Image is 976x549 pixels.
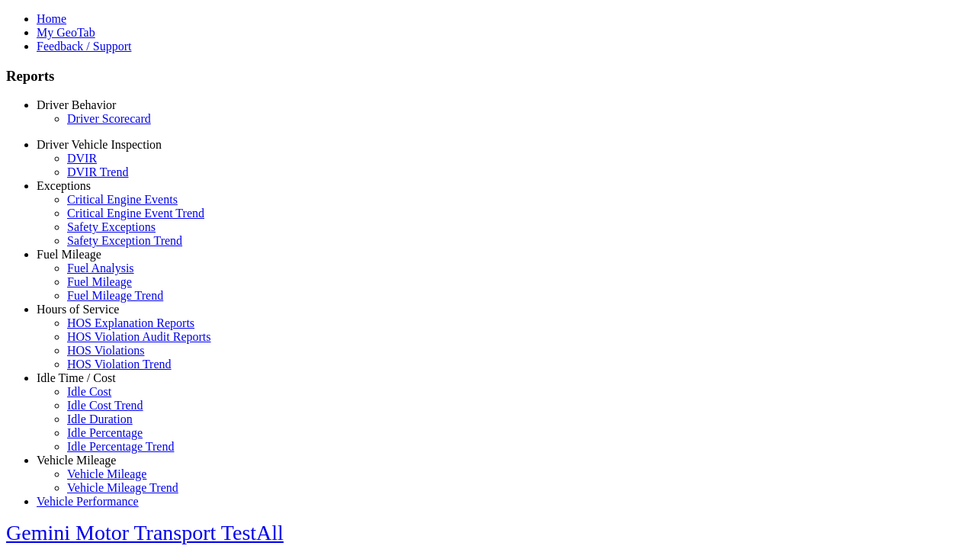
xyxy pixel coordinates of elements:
a: Driver Behavior [37,98,116,111]
h3: Reports [6,68,970,85]
a: Fuel Analysis [67,262,134,274]
a: HOS Violation Audit Reports [67,330,211,343]
a: Driver Scorecard [67,112,151,125]
a: Critical Engine Event Trend [67,207,204,220]
a: DVIR Trend [67,165,128,178]
a: Idle Time / Cost [37,371,116,384]
a: HOS Explanation Reports [67,316,194,329]
a: Idle Cost Trend [67,399,143,412]
a: HOS Violation Trend [67,358,172,371]
a: Vehicle Mileage [67,467,146,480]
a: DVIR [67,152,97,165]
a: Idle Duration [67,413,133,425]
a: Fuel Mileage [67,275,132,288]
a: Vehicle Mileage [37,454,116,467]
a: Vehicle Performance [37,495,139,508]
a: My GeoTab [37,26,95,39]
a: Critical Engine Events [67,193,178,206]
a: Idle Percentage Trend [67,440,174,453]
a: Vehicle Mileage Trend [67,481,178,494]
a: Exceptions [37,179,91,192]
a: Fuel Mileage [37,248,101,261]
a: Fuel Mileage Trend [67,289,163,302]
a: Driver Vehicle Inspection [37,138,162,151]
a: Hours of Service [37,303,119,316]
a: Safety Exception Trend [67,234,182,247]
a: Gemini Motor Transport TestAll [6,521,284,544]
a: Idle Cost [67,385,111,398]
a: Feedback / Support [37,40,131,53]
a: Idle Percentage [67,426,143,439]
a: HOS Violations [67,344,144,357]
a: Safety Exceptions [67,220,156,233]
a: Home [37,12,66,25]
